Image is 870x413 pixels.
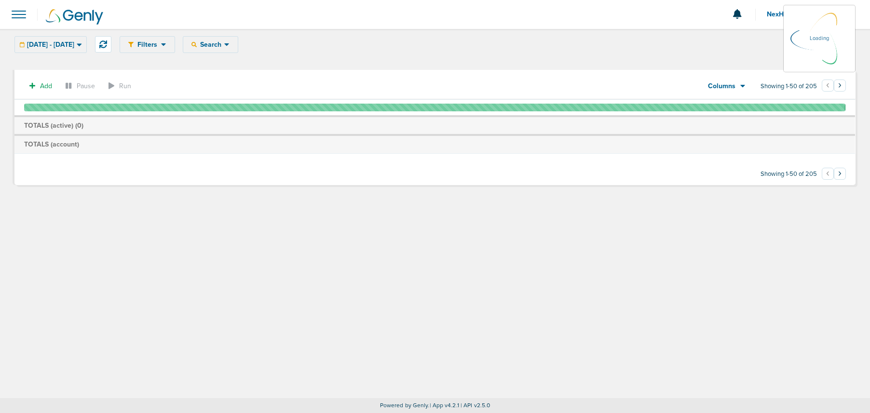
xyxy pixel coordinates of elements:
[761,170,817,178] span: Showing 1-50 of 205
[810,33,829,44] p: Loading
[822,81,846,93] ul: Pagination
[761,82,817,91] span: Showing 1-50 of 205
[461,402,490,409] span: | API v2.5.0
[14,116,855,135] td: TOTALS (active) ( )
[430,402,459,409] span: | App v4.2.1
[24,79,57,93] button: Add
[77,121,82,130] span: 0
[834,168,846,180] button: Go to next page
[822,169,846,181] ul: Pagination
[14,135,855,153] td: TOTALS (account)
[834,80,846,92] button: Go to next page
[767,11,841,18] span: NexHealth Advertiser
[40,82,52,90] span: Add
[46,9,103,25] img: Genly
